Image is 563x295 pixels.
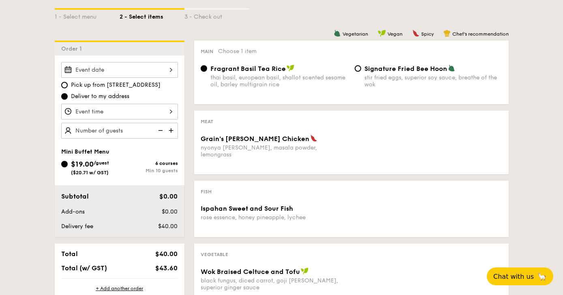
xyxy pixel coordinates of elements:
span: Meat [201,119,213,124]
span: Mini Buffet Menu [61,148,109,155]
span: Delivery fee [61,223,93,230]
input: Fragrant Basil Tea Ricethai basil, european basil, shallot scented sesame oil, barley multigrain ... [201,65,207,72]
span: $43.60 [155,264,178,272]
span: Total (w/ GST) [61,264,107,272]
span: Chat with us [493,273,534,280]
input: Pick up from [STREET_ADDRESS] [61,82,68,88]
span: Chef's recommendation [452,31,509,37]
img: icon-vegan.f8ff3823.svg [287,64,295,72]
div: 1 - Select menu [55,10,120,21]
span: $40.00 [158,223,178,230]
div: stir fried eggs, superior soy sauce, breathe of the wok [364,74,502,88]
span: Pick up from [STREET_ADDRESS] [71,81,161,89]
div: black fungus, diced carrot, goji [PERSON_NAME], superior ginger sauce [201,277,348,291]
img: icon-vegan.f8ff3823.svg [378,30,386,37]
div: nyonya [PERSON_NAME], masala powder, lemongrass [201,144,348,158]
span: Order 1 [61,45,85,52]
span: Signature Fried Bee Hoon [364,65,447,73]
input: Signature Fried Bee Hoonstir fried eggs, superior soy sauce, breathe of the wok [355,65,361,72]
input: Number of guests [61,123,178,139]
span: Subtotal [61,192,89,200]
span: Main [201,49,213,54]
div: 3 - Check out [184,10,249,21]
div: 2 - Select items [120,10,184,21]
img: icon-vegan.f8ff3823.svg [301,267,309,275]
span: $0.00 [159,192,178,200]
div: Min 10 guests [120,168,178,173]
span: Choose 1 item [218,48,257,55]
div: + Add another order [61,285,178,292]
span: Wok Braised Celtuce and Tofu [201,268,300,276]
input: Event time [61,104,178,120]
img: icon-chef-hat.a58ddaea.svg [443,30,451,37]
span: Add-ons [61,208,85,215]
button: Chat with us🦙 [487,267,553,285]
div: rose essence, honey pineapple, lychee [201,214,348,221]
img: icon-vegetarian.fe4039eb.svg [334,30,341,37]
img: icon-vegetarian.fe4039eb.svg [448,64,455,72]
span: $0.00 [162,208,178,215]
span: Vegetarian [343,31,368,37]
span: $19.00 [71,160,94,169]
span: Vegetable [201,252,228,257]
input: $19.00/guest($20.71 w/ GST)6 coursesMin 10 guests [61,161,68,167]
span: $40.00 [155,250,178,258]
span: Grain's [PERSON_NAME] Chicken [201,135,309,143]
span: Vegan [387,31,402,37]
img: icon-add.58712e84.svg [166,123,178,138]
span: ($20.71 w/ GST) [71,170,109,175]
span: Fragrant Basil Tea Rice [210,65,286,73]
img: icon-reduce.1d2dbef1.svg [154,123,166,138]
img: icon-spicy.37a8142b.svg [412,30,420,37]
img: icon-spicy.37a8142b.svg [310,135,317,142]
span: Ispahan Sweet and Sour Fish [201,205,293,212]
span: Total [61,250,78,258]
input: Deliver to my address [61,93,68,100]
span: Spicy [421,31,434,37]
span: 🦙 [537,272,547,281]
input: Event date [61,62,178,78]
div: thai basil, european basil, shallot scented sesame oil, barley multigrain rice [210,74,348,88]
span: Deliver to my address [71,92,129,100]
div: 6 courses [120,160,178,166]
span: Fish [201,189,212,195]
span: /guest [94,160,109,166]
